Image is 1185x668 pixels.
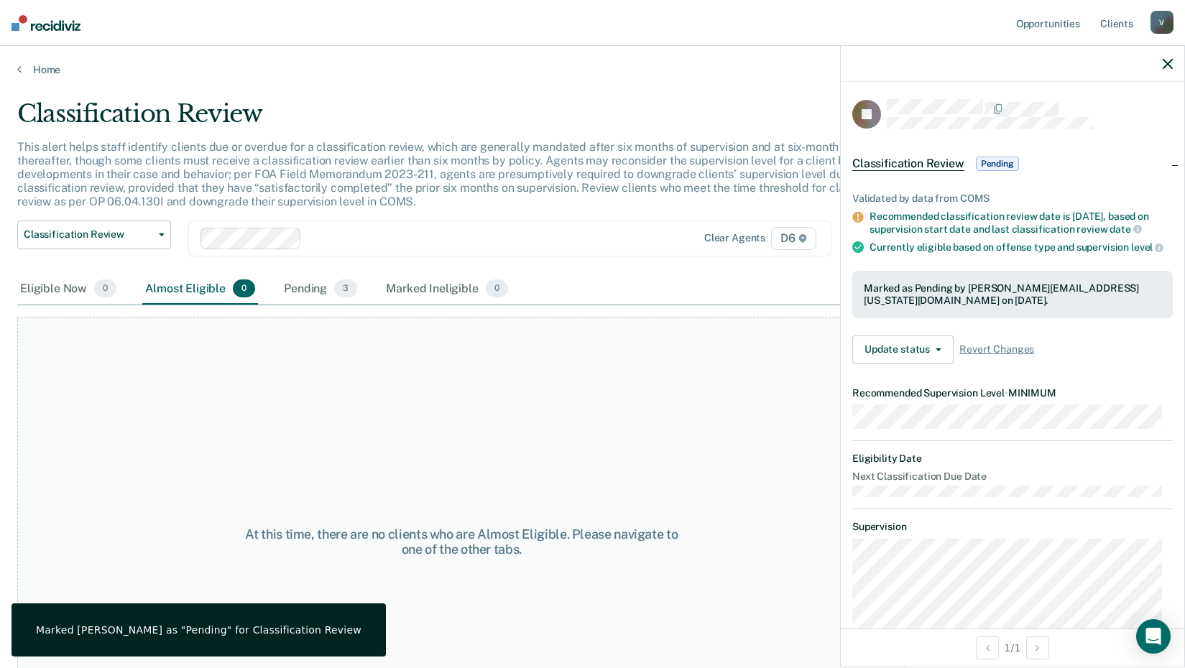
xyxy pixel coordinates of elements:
div: Almost Eligible [142,274,258,305]
span: level [1131,241,1163,253]
dt: Recommended Supervision Level MINIMUM [852,387,1173,399]
div: Currently eligible based on offense type and supervision [870,241,1173,254]
div: At this time, there are no clients who are Almost Eligible. Please navigate to one of the other t... [240,526,683,557]
span: Revert Changes [959,343,1034,356]
div: Pending [281,274,360,305]
span: Pending [976,157,1019,171]
span: 0 [94,279,116,298]
span: 0 [486,279,508,298]
div: Classification ReviewPending [841,141,1184,187]
div: Marked as Pending by [PERSON_NAME][EMAIL_ADDRESS][US_STATE][DOMAIN_NAME] on [DATE]. [864,282,1161,307]
dt: Supervision [852,521,1173,533]
span: Classification Review [24,228,153,241]
button: Update status [852,335,954,364]
span: D6 [771,227,816,250]
dt: Next Classification Due Date [852,470,1173,483]
div: Clear agents [704,232,765,244]
span: 3 [334,279,357,298]
p: This alert helps staff identify clients due or overdue for a classification review, which are gen... [17,140,898,209]
div: 1 / 1 [841,628,1184,667]
div: Open Intercom Messenger [1136,619,1171,654]
div: Eligible Now [17,274,119,305]
div: Marked Ineligible [383,274,511,305]
div: Marked [PERSON_NAME] as "Pending" for Classification Review [36,623,361,636]
div: Classification Review [17,99,906,140]
div: Recommended classification review date is [DATE], based on supervision start date and last classi... [870,210,1173,235]
img: Recidiviz [11,15,80,31]
div: Validated by data from COMS [852,192,1173,205]
button: Next Opportunity [1026,636,1049,659]
span: Classification Review [852,157,964,171]
a: Home [17,63,1168,76]
button: Previous Opportunity [976,636,999,659]
span: • [1005,387,1008,399]
span: 0 [233,279,255,298]
div: V [1151,11,1174,34]
dt: Eligibility Date [852,453,1173,465]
